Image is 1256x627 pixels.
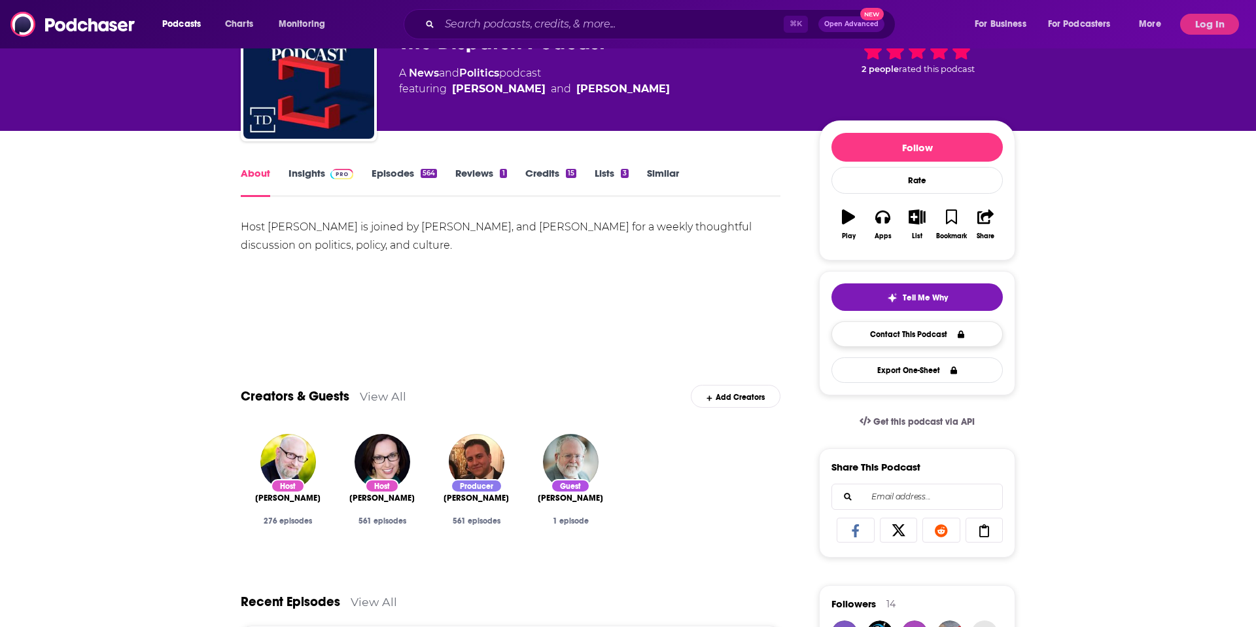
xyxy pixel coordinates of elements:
[251,516,324,526] div: 276 episodes
[899,64,975,74] span: rated this podcast
[345,516,419,526] div: 561 episodes
[831,461,920,473] h3: Share This Podcast
[365,479,399,493] div: Host
[860,8,884,20] span: New
[975,15,1026,33] span: For Business
[330,169,353,179] img: Podchaser Pro
[936,232,967,240] div: Bookmark
[355,434,410,490] a: Sarah Isgur
[349,493,415,503] a: Sarah Isgur
[449,434,504,490] img: Caleb Parker
[966,14,1043,35] button: open menu
[576,81,670,97] a: David French
[241,167,270,197] a: About
[595,167,629,197] a: Lists3
[621,169,629,178] div: 3
[255,493,321,503] a: David French
[439,67,459,79] span: and
[922,518,960,543] a: Share on Reddit
[451,479,502,493] div: Producer
[831,598,876,610] span: Followers
[849,406,985,438] a: Get this podcast via API
[538,493,603,503] span: [PERSON_NAME]
[691,385,780,408] div: Add Creators
[500,169,506,178] div: 1
[360,389,406,403] a: View All
[875,232,892,240] div: Apps
[525,167,576,197] a: Credits15
[862,64,899,74] span: 2 people
[1139,15,1161,33] span: More
[260,434,316,490] img: David French
[153,14,218,35] button: open menu
[1039,14,1130,35] button: open menu
[440,14,784,35] input: Search podcasts, credits, & more...
[865,201,899,248] button: Apps
[818,16,884,32] button: Open AdvancedNew
[279,15,325,33] span: Monitoring
[819,17,1015,98] div: 2 peoplerated this podcast
[831,321,1003,347] a: Contact This Podcast
[1130,14,1177,35] button: open menu
[538,493,603,503] a: Walter Russell Mead
[966,518,1003,543] a: Copy Link
[444,493,509,503] span: [PERSON_NAME]
[399,81,670,97] span: featuring
[647,167,679,197] a: Similar
[270,14,342,35] button: open menu
[271,479,305,493] div: Host
[977,232,994,240] div: Share
[831,484,1003,510] div: Search followers
[409,67,439,79] a: News
[843,484,992,509] input: Email address...
[416,9,908,39] div: Search podcasts, credits, & more...
[842,232,856,240] div: Play
[243,8,374,139] img: The Dispatch Podcast
[903,293,948,303] span: Tell Me Why
[831,201,865,248] button: Play
[880,518,918,543] a: Share on X/Twitter
[349,493,415,503] span: [PERSON_NAME]
[887,293,898,303] img: tell me why sparkle
[784,16,808,33] span: ⌘ K
[831,283,1003,311] button: tell me why sparkleTell Me Why
[440,516,513,526] div: 561 episodes
[455,167,506,197] a: Reviews1
[824,21,879,27] span: Open Advanced
[10,12,136,37] img: Podchaser - Follow, Share and Rate Podcasts
[837,518,875,543] a: Share on Facebook
[1048,15,1111,33] span: For Podcasters
[886,598,896,610] div: 14
[831,167,1003,194] div: Rate
[421,169,437,178] div: 564
[444,493,509,503] a: Caleb Parker
[831,133,1003,162] button: Follow
[566,169,576,178] div: 15
[1180,14,1239,35] button: Log In
[934,201,968,248] button: Bookmark
[399,65,670,97] div: A podcast
[241,594,340,610] a: Recent Episodes
[551,479,590,493] div: Guest
[372,167,437,197] a: Episodes564
[255,493,321,503] span: [PERSON_NAME]
[543,434,599,490] img: Walter Russell Mead
[225,15,253,33] span: Charts
[534,516,607,526] div: 1 episode
[459,67,499,79] a: Politics
[241,218,780,255] div: Host [PERSON_NAME] is joined by [PERSON_NAME], and [PERSON_NAME] for a weekly thoughtful discussi...
[351,595,397,609] a: View All
[241,388,349,404] a: Creators & Guests
[551,81,571,97] span: and
[452,81,546,97] a: Sarah Isgur
[969,201,1003,248] button: Share
[900,201,934,248] button: List
[912,232,922,240] div: List
[217,14,261,35] a: Charts
[162,15,201,33] span: Podcasts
